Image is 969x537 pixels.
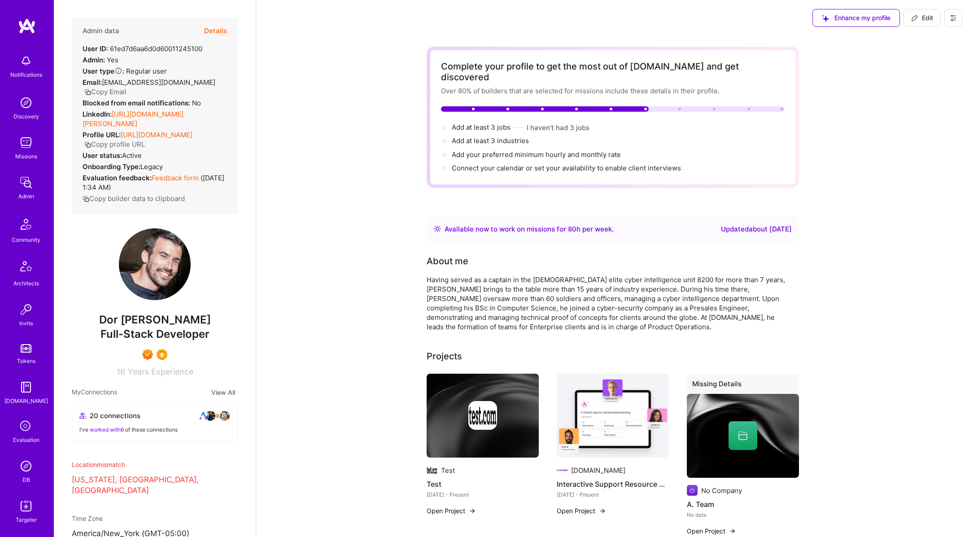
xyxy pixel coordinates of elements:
img: arrow-right [729,528,736,535]
img: SelectionTeam [157,349,167,360]
i: icon Copy [83,196,89,202]
div: Evaluation [13,435,39,445]
span: Time Zone [72,515,103,522]
span: Active [122,151,142,160]
img: Company logo [557,465,567,476]
div: [DATE] - Present [427,490,539,499]
div: No Company [701,486,742,495]
strong: Evaluation feedback: [83,174,152,182]
img: Company logo [427,465,437,476]
span: legacy [140,162,163,171]
img: Skill Targeter [17,497,35,515]
img: logo [18,18,36,34]
div: 61ed7d6aa6d0d60011245100 [83,44,202,53]
div: No date [687,510,799,520]
div: Admin [18,192,34,201]
strong: Onboarding Type: [83,162,140,171]
button: I haven't had 3 jobs [527,123,589,132]
div: Location mismatch [72,460,238,469]
button: Edit [904,9,941,27]
i: icon Copy [84,89,91,96]
div: Community [12,235,40,244]
div: No [83,98,201,108]
div: [DOMAIN_NAME] [4,396,48,406]
span: Edit [911,13,933,22]
button: Details [204,18,227,44]
div: I've of these connections [79,425,230,434]
img: cover [687,394,799,478]
a: [URL][DOMAIN_NAME] [121,131,192,139]
strong: Admin: [83,56,105,64]
img: discovery [17,94,35,112]
span: [EMAIL_ADDRESS][DOMAIN_NAME] [102,78,215,87]
img: avatar [205,410,216,421]
div: Complete your profile to get the most out of [DOMAIN_NAME] and get discovered [441,61,785,83]
strong: User type : [83,67,124,75]
button: Enhance my profile [812,9,900,27]
strong: Profile URL: [83,131,121,139]
span: Enhance my profile [822,13,890,22]
img: Exceptional A.Teamer [142,349,153,360]
img: Admin Search [17,457,35,475]
button: Copy Email [84,87,127,96]
img: Company logo [687,485,698,496]
div: Architects [13,279,39,288]
button: Copy profile URL [84,140,145,149]
img: Availability [434,225,441,232]
img: arrow-right [469,507,476,515]
img: Architects [15,257,37,279]
i: icon Collaborator [79,412,86,419]
p: [US_STATE], [GEOGRAPHIC_DATA], [GEOGRAPHIC_DATA] [72,475,238,496]
div: [DOMAIN_NAME] [571,466,625,475]
span: Dor [PERSON_NAME] [72,313,238,327]
strong: User ID: [83,44,108,53]
div: About me [427,254,468,268]
span: Years Experience [128,367,193,376]
div: Test [441,466,455,475]
img: Interactive Support Resource — A.Guide [557,374,669,458]
img: bell [17,52,35,70]
h4: Admin data [83,27,119,35]
img: cover [427,374,539,458]
h4: Interactive Support Resource — [DOMAIN_NAME] [557,478,669,490]
img: Invite [17,301,35,319]
i: icon Copy [84,141,91,148]
span: 20 connections [90,411,140,420]
button: Copy builder data to clipboard [83,194,185,203]
div: Discovery [13,112,39,121]
img: guide book [17,378,35,396]
img: admin teamwork [17,174,35,192]
div: Targeter [16,515,37,524]
div: Missions [15,152,37,161]
span: My Connections [72,387,117,397]
div: Available now to work on missions for h per week . [445,224,614,235]
img: teamwork [17,134,35,152]
span: Add your preferred minimum hourly and monthly rate [452,150,621,159]
img: Community [15,214,37,235]
div: DB [22,475,30,485]
span: Full-Stack Developer [100,327,210,341]
img: Company logo [468,401,497,430]
div: Notifications [10,70,42,79]
i: Help [114,67,122,75]
i: icon SuggestedTeams [822,15,829,22]
span: Add at least 3 jobs [452,123,511,131]
div: Updated about [DATE] [721,224,792,235]
a: Feedback form [152,174,199,182]
div: ( [DATE] 1:34 AM ) [83,173,227,192]
img: avatar [212,410,223,421]
strong: User status: [83,151,122,160]
div: Having served as a captain in the [DEMOGRAPHIC_DATA] elite cyber intelligence unit 8200 for more ... [427,275,786,332]
div: Missing Details [687,374,799,397]
img: tokens [21,344,31,353]
button: Open Project [557,506,606,515]
div: Yes [83,55,118,65]
span: 16 [117,367,125,376]
strong: Blocked from email notifications: [83,99,192,107]
div: Invite [19,319,33,328]
strong: Email: [83,78,102,87]
div: Tokens [17,356,35,366]
img: avatar [219,410,230,421]
img: arrow-right [599,507,606,515]
img: User Avatar [119,228,191,300]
